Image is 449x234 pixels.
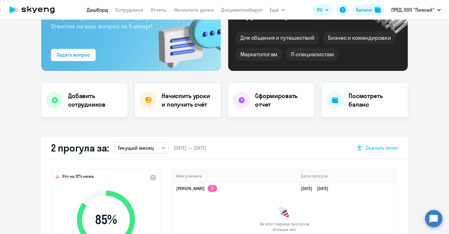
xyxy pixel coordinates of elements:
h2: 2 прогула за: [51,142,109,154]
div: Для общения и путешествий [235,31,319,44]
div: Задать вопрос [57,51,90,58]
a: Начислить уроки [174,7,214,13]
button: Текущий месяц [114,142,169,154]
h4: Добавить сотрудников [68,92,122,109]
p: ПРЕД, ООО "Пиэсай" [391,6,435,13]
th: Имя ученика [171,170,296,182]
th: Дата прогула [296,170,397,182]
a: Сотрудники [115,7,143,13]
button: Ещё [270,4,285,16]
span: Это на 12% ниже, [62,174,95,181]
button: Задать вопрос [51,49,96,61]
a: Дашборд [87,7,108,13]
span: RU [317,6,323,13]
span: Ещё [270,6,279,13]
span: За этот период прогулов больше нет [259,221,310,232]
img: congrats [278,207,290,219]
img: bg-img [150,2,221,71]
div: Баланс [356,6,372,13]
div: Маркетологам [235,48,282,61]
p: Текущий месяц [118,144,154,152]
button: RU [313,4,333,16]
span: [DATE] — [DATE] [174,144,206,151]
h4: Сформировать отчет [255,92,309,109]
img: balance [375,7,381,13]
h4: Начислить уроки и получить счёт [162,92,215,109]
a: Документооборот [221,7,262,13]
button: ПРЕД, ООО "Пиэсай" [388,2,444,17]
a: [DATE][DATE] [301,186,333,191]
span: 85 % [71,212,141,227]
h4: Посмотреть баланс [349,92,403,109]
a: [PERSON_NAME]2 [176,186,217,191]
button: Балансbalance [352,4,385,16]
app-skyeng-badge: 2 [208,185,217,192]
a: Отчеты [151,7,167,13]
div: Бизнес и командировки [323,31,396,44]
span: Скачать отчет [366,144,398,151]
div: IT-специалистам [286,48,338,61]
